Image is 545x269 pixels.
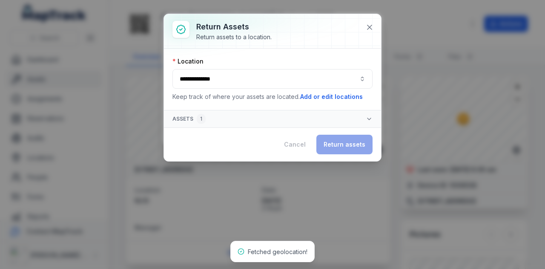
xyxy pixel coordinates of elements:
span: Fetched geolocation! [248,248,307,255]
label: Location [172,57,204,66]
h3: Return assets [196,21,272,33]
div: Return assets to a location. [196,33,272,41]
button: Assets1 [164,110,381,127]
p: Keep track of where your assets are located. [172,92,373,101]
button: Add or edit locations [300,92,363,101]
span: Assets [172,114,206,124]
div: 1 [197,114,206,124]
